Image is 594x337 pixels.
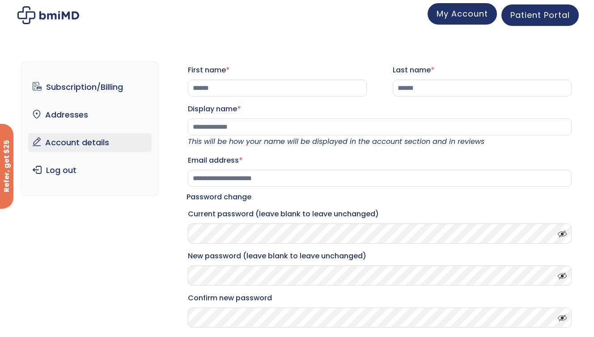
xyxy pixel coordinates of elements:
[188,153,572,168] label: Email address
[437,8,488,19] span: My Account
[188,102,572,116] label: Display name
[188,136,484,147] em: This will be how your name will be displayed in the account section and in reviews
[28,105,152,124] a: Addresses
[28,133,152,152] a: Account details
[188,291,572,305] label: Confirm new password
[17,6,79,24] img: My account
[510,9,570,21] span: Patient Portal
[188,63,367,77] label: First name
[393,63,572,77] label: Last name
[428,3,497,25] a: My Account
[188,249,572,263] label: New password (leave blank to leave unchanged)
[28,161,152,180] a: Log out
[501,4,579,26] a: Patient Portal
[21,62,159,196] nav: Account pages
[188,207,572,221] label: Current password (leave blank to leave unchanged)
[187,191,251,203] legend: Password change
[28,78,152,97] a: Subscription/Billing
